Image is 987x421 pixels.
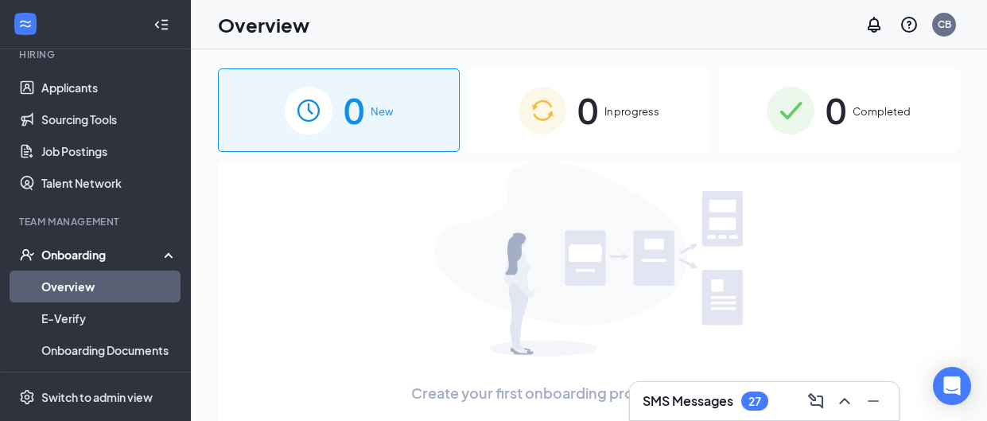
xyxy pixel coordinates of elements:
[41,302,177,334] a: E-Verify
[643,392,733,410] h3: SMS Messages
[41,389,153,405] div: Switch to admin view
[218,11,309,38] h1: Overview
[577,83,598,138] span: 0
[938,18,951,31] div: CB
[41,72,177,103] a: Applicants
[153,17,169,33] svg: Collapse
[41,366,177,398] a: Activity log
[41,334,177,366] a: Onboarding Documents
[803,388,829,414] button: ComposeMessage
[748,395,761,408] div: 27
[865,15,884,34] svg: Notifications
[864,392,883,411] svg: Minimize
[41,271,177,302] a: Overview
[19,48,174,61] div: Hiring
[344,83,364,138] span: 0
[41,167,177,199] a: Talent Network
[41,103,177,135] a: Sourcing Tools
[604,103,659,119] span: In progress
[19,215,174,228] div: Team Management
[826,83,846,138] span: 0
[853,103,911,119] span: Completed
[17,16,33,32] svg: WorkstreamLogo
[41,135,177,167] a: Job Postings
[371,103,393,119] span: New
[933,367,971,405] div: Open Intercom Messenger
[900,15,919,34] svg: QuestionInfo
[861,388,886,414] button: Minimize
[19,389,35,405] svg: Settings
[832,388,857,414] button: ChevronUp
[806,392,826,411] svg: ComposeMessage
[411,382,767,404] span: Create your first onboarding process to get started!
[835,392,854,411] svg: ChevronUp
[19,247,35,263] svg: UserCheck
[41,247,164,263] div: Onboarding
